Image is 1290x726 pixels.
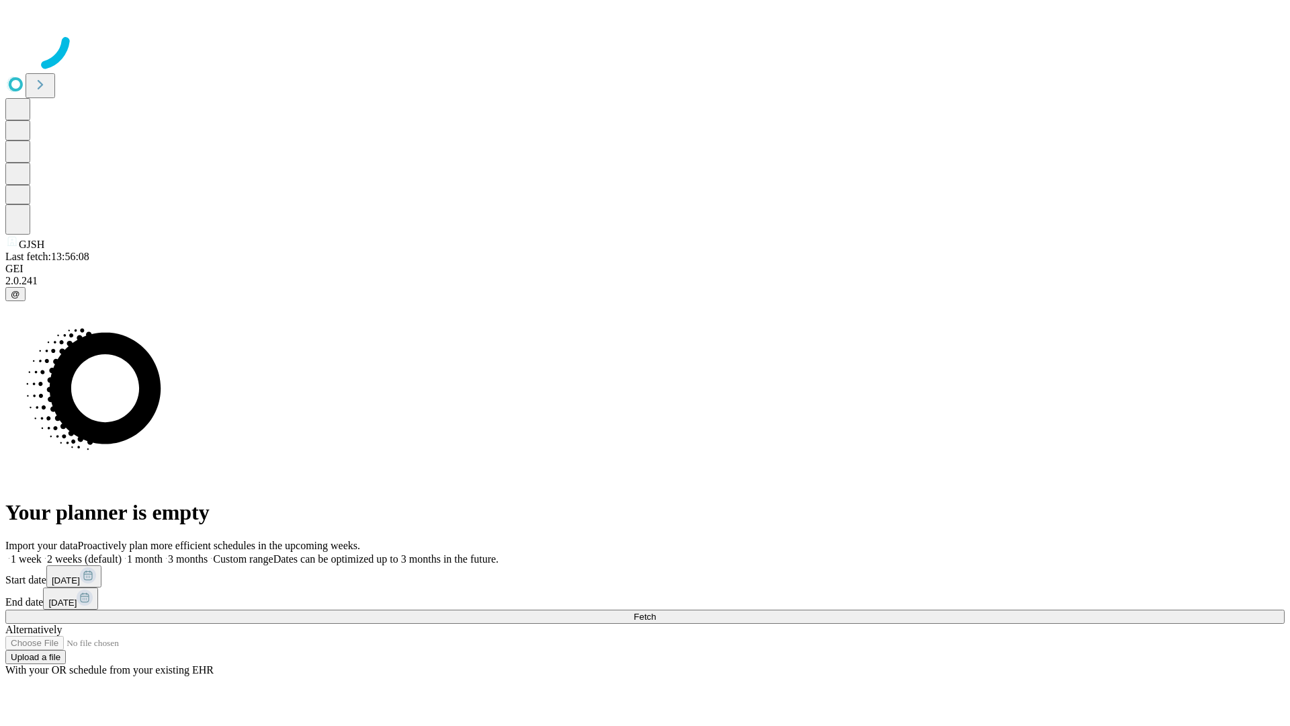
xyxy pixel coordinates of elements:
[78,540,360,551] span: Proactively plan more efficient schedules in the upcoming weeks.
[5,650,66,664] button: Upload a file
[5,500,1285,525] h1: Your planner is empty
[5,610,1285,624] button: Fetch
[11,289,20,299] span: @
[213,553,273,565] span: Custom range
[273,553,499,565] span: Dates can be optimized up to 3 months in the future.
[11,553,42,565] span: 1 week
[5,664,214,676] span: With your OR schedule from your existing EHR
[46,565,101,588] button: [DATE]
[5,624,62,635] span: Alternatively
[5,251,89,262] span: Last fetch: 13:56:08
[47,553,122,565] span: 2 weeks (default)
[48,598,77,608] span: [DATE]
[43,588,98,610] button: [DATE]
[5,263,1285,275] div: GEI
[5,275,1285,287] div: 2.0.241
[52,575,80,586] span: [DATE]
[168,553,208,565] span: 3 months
[5,287,26,301] button: @
[634,612,656,622] span: Fetch
[127,553,163,565] span: 1 month
[19,239,44,250] span: GJSH
[5,588,1285,610] div: End date
[5,540,78,551] span: Import your data
[5,565,1285,588] div: Start date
